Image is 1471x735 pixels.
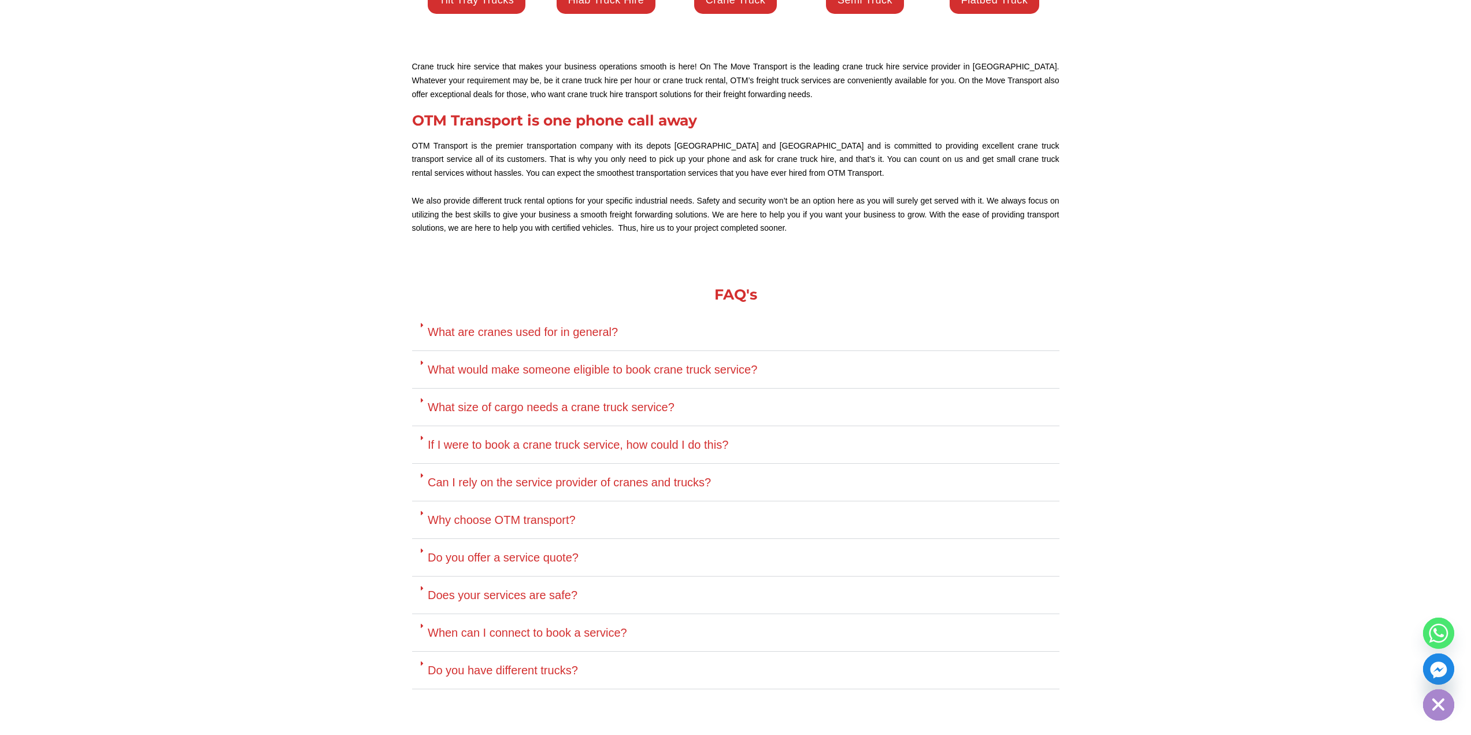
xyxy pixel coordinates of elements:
a: What would make someone eligible to book crane truck service? [428,363,757,376]
div: Can I rely on the service provider of cranes and trucks? [412,464,1059,501]
div: FAQ's [412,287,1059,302]
div: What size of cargo needs a crane truck service? [412,389,1059,426]
p: Crane truck hire service that makes your business operations smooth is here! On The Move Transpor... [412,60,1059,101]
p: OTM Transport is the premier transportation company with its depots [GEOGRAPHIC_DATA] and [GEOGRA... [412,139,1059,180]
a: Why choose OTM transport? [428,514,576,526]
a: If I were to book a crane truck service, how could I do this? [428,438,728,451]
div: Does your services are safe? [412,577,1059,614]
div: What are cranes used for in general? [412,313,1059,351]
a: Whatsapp [1423,618,1454,649]
a: What size of cargo needs a crane truck service? [428,401,675,413]
a: What are cranes used for in general? [428,326,618,338]
div: Do you offer a service quote? [412,539,1059,577]
div: OTM Transport is one phone call away [412,113,1059,128]
p: We also provide different truck rental options for your specific industrial needs. Safety and sec... [412,194,1059,235]
div: Why choose OTM transport? [412,501,1059,539]
a: Does your services are safe? [428,589,577,601]
div: Do you have different trucks? [412,652,1059,689]
div: What would make someone eligible to book crane truck service? [412,351,1059,389]
a: When can I connect to book a service? [428,626,627,639]
a: Do you offer a service quote? [428,551,579,564]
a: Do you have different trucks? [428,664,578,677]
div: When can I connect to book a service? [412,614,1059,652]
div: If I were to book a crane truck service, how could I do this? [412,426,1059,464]
a: Facebook_Messenger [1423,653,1454,685]
a: Can I rely on the service provider of cranes and trucks? [428,476,711,489]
